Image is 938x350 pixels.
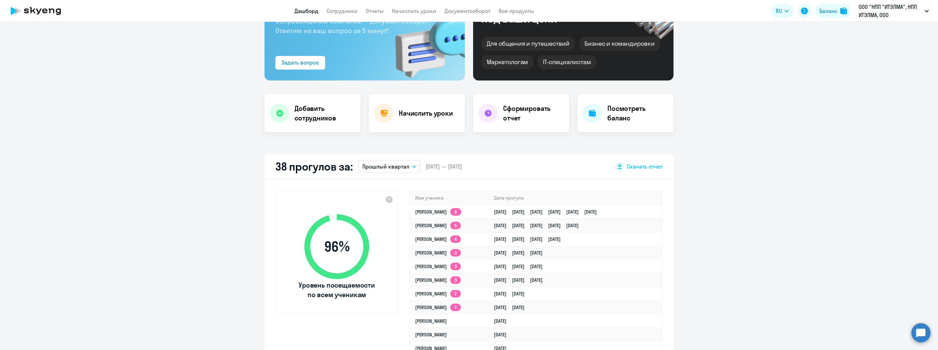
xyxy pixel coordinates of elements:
button: Задать вопрос [275,56,325,70]
a: [PERSON_NAME] [415,332,447,338]
a: [DATE][DATE][DATE][DATE] [494,236,566,242]
a: [DATE][DATE][DATE] [494,277,548,283]
span: RU [776,7,782,15]
a: [PERSON_NAME]6 [415,209,461,215]
app-skyeng-badge: 3 [450,249,461,257]
app-skyeng-badge: 5 [450,222,461,229]
div: IT-специалистам [538,55,596,69]
p: Прошлый квартал [362,162,409,171]
button: Балансbalance [815,4,851,18]
a: Все продукты [499,8,534,14]
a: Начислить уроки [392,8,436,14]
a: [PERSON_NAME]4 [415,236,461,242]
a: [PERSON_NAME]2 [415,291,461,297]
a: Документооборот [444,8,490,14]
p: ООО "НПП "ИТЭЛМА", НПП ИТЭЛМА, ООО [859,3,922,19]
img: bg-img [385,4,465,81]
a: Отчеты [366,8,384,14]
button: ООО "НПП "ИТЭЛМА", НПП ИТЭЛМА, ООО [855,3,932,19]
a: [DATE][DATE][DATE][DATE][DATE][DATE] [494,209,602,215]
app-skyeng-badge: 3 [450,263,461,270]
h4: Начислить уроки [399,108,453,118]
button: RU [771,4,793,18]
th: Имя ученика [410,191,488,205]
a: [DATE][DATE] [494,291,530,297]
app-skyeng-badge: 2 [450,304,461,311]
a: [PERSON_NAME]3 [415,263,461,269]
h4: Сформировать отчет [503,104,564,123]
a: [PERSON_NAME]5 [415,222,461,229]
img: balance [840,8,847,14]
div: Маркетологам [481,55,533,69]
span: 96 % [298,238,376,255]
button: Прошлый квартал [358,160,420,173]
a: [PERSON_NAME]3 [415,250,461,256]
app-skyeng-badge: 4 [450,235,461,243]
div: Задать вопрос [282,58,319,67]
span: Скачать отчет [627,163,663,170]
a: [PERSON_NAME]2 [415,304,461,310]
span: [DATE] — [DATE] [426,163,462,170]
div: Для общения и путешествий [481,37,575,51]
a: [PERSON_NAME] [415,318,447,324]
a: [DATE] [494,318,512,324]
span: Уровень посещаемости по всем ученикам [298,280,376,300]
a: [DATE][DATE] [494,304,530,310]
a: [DATE][DATE][DATE] [494,263,548,269]
h4: Добавить сотрудников [294,104,355,123]
th: Дата прогула [488,191,662,205]
app-skyeng-badge: 6 [450,208,461,216]
div: Баланс [819,7,837,15]
h4: Посмотреть баланс [607,104,668,123]
div: Бизнес и командировки [579,37,660,51]
app-skyeng-badge: 3 [450,276,461,284]
a: Дашборд [294,8,318,14]
app-skyeng-badge: 2 [450,290,461,297]
div: Курсы английского под ваши цели [481,1,598,24]
h2: 38 прогулов за: [275,160,353,173]
a: Сотрудники [327,8,358,14]
a: [DATE][DATE][DATE][DATE][DATE] [494,222,584,229]
a: [DATE][DATE][DATE] [494,250,548,256]
a: [PERSON_NAME]3 [415,277,461,283]
a: [DATE] [494,332,512,338]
